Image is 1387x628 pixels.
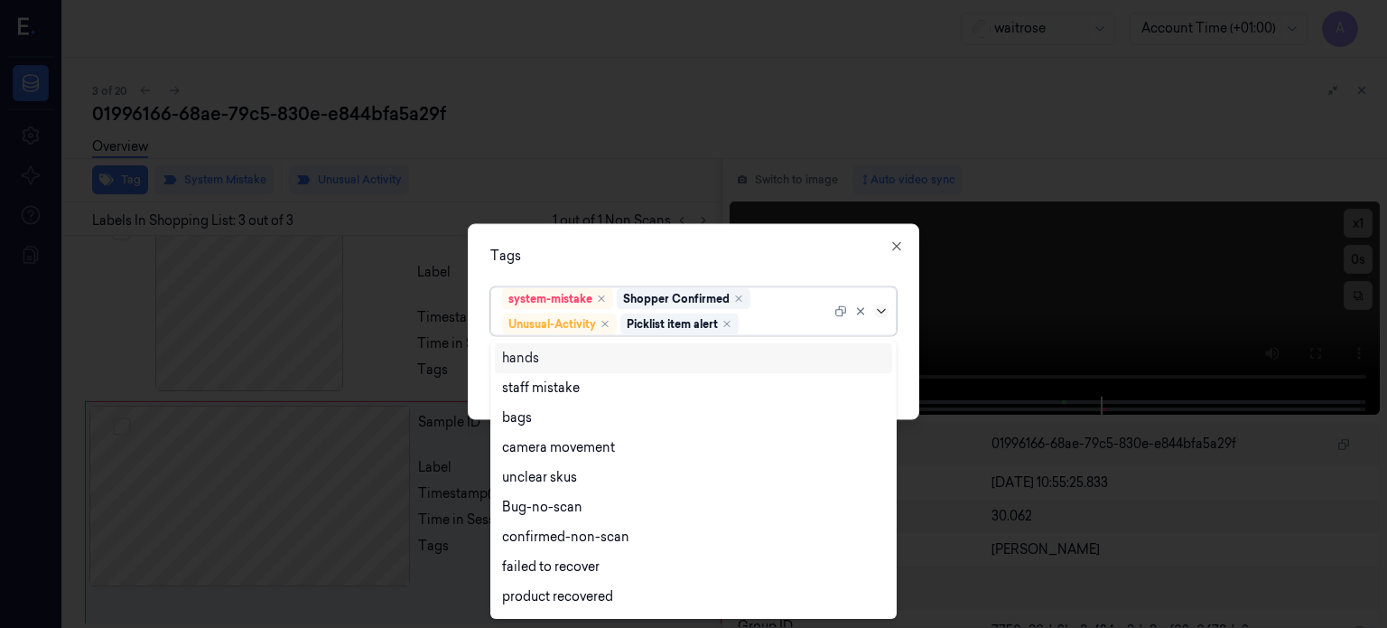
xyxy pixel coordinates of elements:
div: Bug-no-scan [502,498,582,517]
div: Shopper Confirmed [623,290,730,306]
div: bags [502,408,532,427]
div: Picklist item alert [627,315,718,332]
div: Remove ,Picklist item alert [721,318,732,329]
div: camera movement [502,438,615,457]
div: Remove ,Unusual-Activity [600,318,610,329]
div: staff mistake [502,379,580,398]
div: Remove ,system-mistake [596,293,607,304]
div: Tags [490,246,897,265]
div: Unusual-Activity [508,315,596,332]
div: product recovered [502,587,613,606]
div: Remove ,Shopper Confirmed [733,293,744,304]
div: system-mistake [508,290,592,306]
div: failed to recover [502,558,600,576]
div: hands [502,349,539,368]
div: confirmed-non-scan [502,528,629,547]
div: unclear skus [502,468,577,487]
